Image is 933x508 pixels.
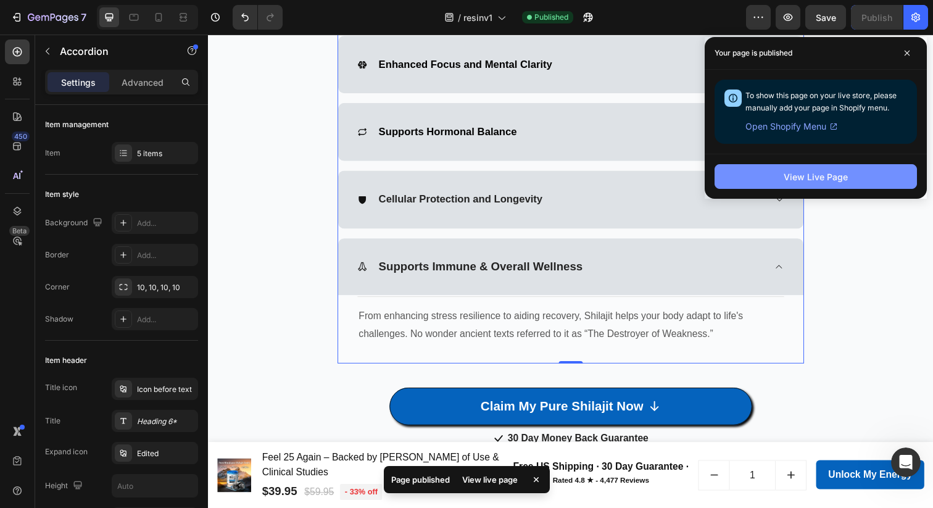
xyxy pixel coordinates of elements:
div: Icon before text [137,384,195,395]
button: Emoji picker [19,404,29,414]
div: Hi , just checking in to see if the solution we shared earlier worked for you. [20,357,193,393]
span: Published [534,12,568,23]
p: Active [60,15,85,28]
div: Undo/Redo [233,5,283,30]
button: Upload attachment [59,404,68,414]
div: i will check [180,60,227,73]
button: decrement [501,435,532,465]
button: Save [805,5,846,30]
div: This message was deleted [10,321,144,348]
div: $59.95 [97,459,130,476]
div: Hope you are doing well and thank you for your patience. [20,162,193,186]
div: Item [45,148,60,159]
div: Hi there, [20,126,193,138]
div: Kayle says… [10,119,237,195]
b: Kayle [35,139,62,149]
textarea: Message… [10,378,236,399]
div: thanks [198,264,227,276]
div: Expand icon [45,446,88,457]
div: Title icon [45,382,77,393]
button: Send a message… [212,399,231,419]
input: quantity [532,435,579,465]
div: hello [206,33,227,45]
div: Hi , just checking in to see if the solution we shared earlier worked for you. [10,349,202,467]
div: Add... [137,250,195,261]
img: Profile image for Kayle [60,92,72,104]
p: Settings [61,76,96,89]
iframe: Design area [208,35,933,508]
span: resinv1 [463,11,492,24]
span: / [458,11,461,24]
div: i will check [170,53,237,80]
button: Gif picker [39,404,49,414]
div: Pure says… [10,256,237,293]
p: Free US Shipping · 30 Day Guarantee · [312,435,491,462]
div: Kayle says… [10,321,237,349]
div: Shadow [45,314,73,325]
div: My pleasure! [20,300,76,312]
div: $39.95 [54,458,92,476]
div: Item management [45,119,109,130]
strong: Claim My Pure Shilajit Now [278,368,445,391]
div: My pleasure! [10,293,86,320]
button: Unlock My Energy&nbsp; [621,435,731,464]
div: Heading 6* [137,416,195,427]
div: Pure says… [10,53,237,90]
button: View Live Page [715,164,917,189]
strong: Supports Hormonal Balance [174,93,315,105]
span: Rated 4.8 ★ - 4,477 Reviews [352,451,450,459]
div: thanks [188,256,237,283]
button: go back [8,5,31,28]
div: Border [45,249,69,260]
p: From enhancing stress resilience to aiding recovery, Shilajit helps your body adapt to life's cha... [154,279,587,315]
div: Take your time and let me know if there is any other issue, I'm here to assist you! [10,195,202,246]
div: Height [45,478,85,494]
div: Kayle says… [10,349,237,494]
button: 7 [5,5,92,30]
div: joined the conversation [76,93,187,104]
h2: Rich Text Editor. Editing area: main [310,434,492,463]
p: Your page is published [715,47,792,59]
div: Close [217,5,239,27]
div: View Live Page [784,170,848,183]
div: Take your time and let me know if there is any other issue, I'm here to assist you! [20,202,193,239]
div: hello [196,25,237,52]
div: 450 [12,131,30,141]
div: 5 items [137,148,195,159]
div: Rich Text Editor. Editing area: main [172,21,353,41]
span: Cellular Protection and Longevity [174,162,341,174]
div: Kayle says… [10,195,237,256]
p: 7 [81,10,86,25]
div: Background [45,215,105,231]
i: This message was deleted [20,329,134,339]
div: Kayle says… [10,90,237,119]
iframe: Intercom live chat [891,448,921,477]
div: Pure says… [10,25,237,54]
p: Accordion [60,44,165,59]
p: Page published [391,473,450,486]
div: Title [45,415,60,427]
b: Kayle [76,94,99,102]
button: Home [193,5,217,28]
div: Add... [137,314,195,325]
div: Item header [45,355,87,366]
div: It is joining the conversation with [PERSON_NAME] for your support. [20,138,193,162]
p: Supports Immune & Overall Wellness [174,230,383,245]
div: View live page [455,471,525,488]
h1: Kayle [60,6,86,15]
div: Corner [45,281,70,293]
span: To show this page on your live store, please manually add your page in Shopify menu. [745,91,897,112]
button: increment [579,435,610,465]
strong: Enhanced Focus and Mental Clarity [174,25,351,36]
div: Publish [861,11,892,24]
img: Profile image for Kayle [35,7,55,27]
div: Beta [9,226,30,236]
div: Rich Text Editor. Editing area: main [172,228,384,247]
div: Add... [137,218,195,229]
input: Auto [112,475,197,497]
button: <strong>Claim My Pure Shilajit Now</strong> [185,360,555,399]
pre: - 33% off [135,459,178,476]
div: Edited [137,448,195,459]
div: 10, 10, 10, 10 [137,282,195,293]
